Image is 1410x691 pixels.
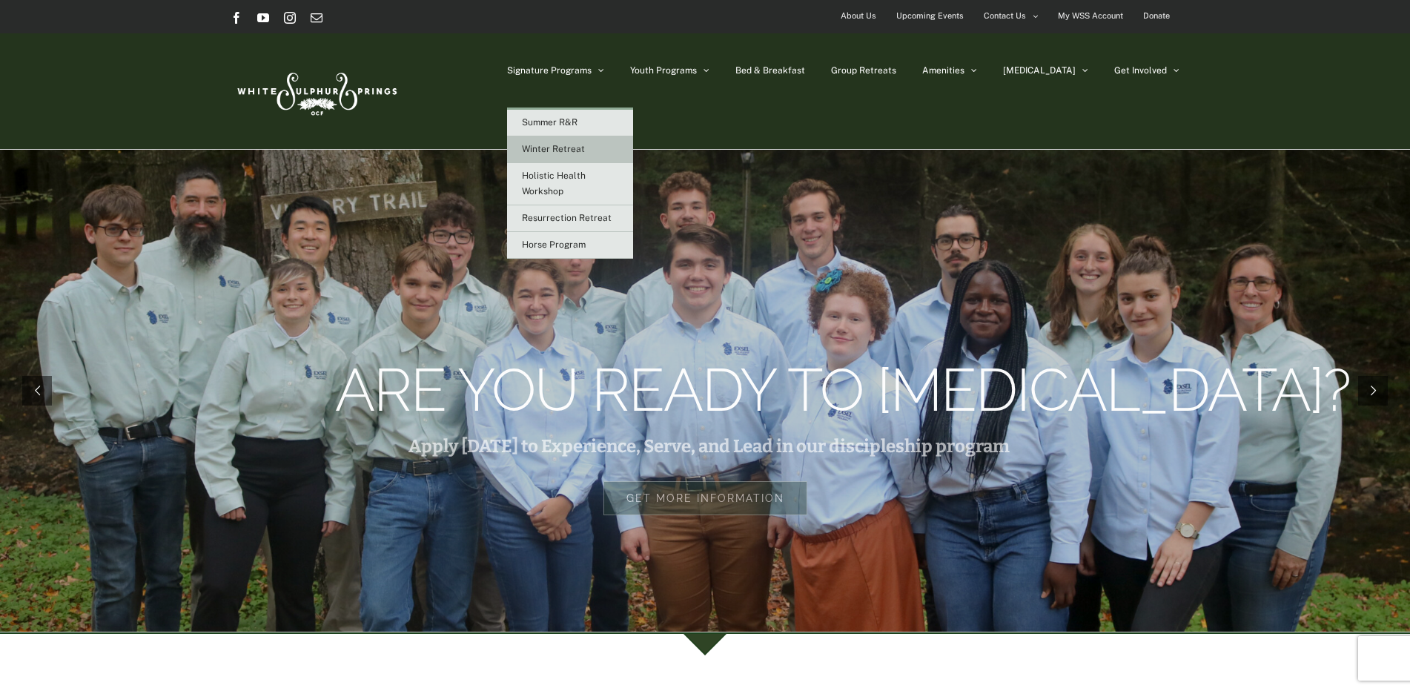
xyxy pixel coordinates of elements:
[522,117,577,128] span: Summer R&R
[1114,66,1167,75] span: Get Involved
[896,5,964,27] span: Upcoming Events
[841,5,876,27] span: About Us
[522,171,586,196] span: Holistic Health Workshop
[507,110,633,136] a: Summer R&R
[922,33,977,108] a: Amenities
[1143,5,1170,27] span: Donate
[231,56,401,126] img: White Sulphur Springs Logo
[408,438,1010,454] rs-layer: Apply [DATE] to Experience, Serve, and Lead in our discipleship program
[735,66,805,75] span: Bed & Breakfast
[507,205,633,232] a: Resurrection Retreat
[522,213,612,223] span: Resurrection Retreat
[507,66,592,75] span: Signature Programs
[831,66,896,75] span: Group Retreats
[984,5,1026,27] span: Contact Us
[335,374,1350,407] rs-layer: are you ready to [MEDICAL_DATA]?
[922,66,964,75] span: Amenities
[630,66,697,75] span: Youth Programs
[507,33,1179,108] nav: Main Menu
[1003,66,1076,75] span: [MEDICAL_DATA]
[1003,33,1088,108] a: [MEDICAL_DATA]
[735,33,805,108] a: Bed & Breakfast
[831,33,896,108] a: Group Retreats
[1058,5,1123,27] span: My WSS Account
[507,33,604,108] a: Signature Programs
[603,481,807,515] rs-layer: Get more information
[630,33,709,108] a: Youth Programs
[522,144,585,154] span: Winter Retreat
[522,239,586,250] span: Horse Program
[507,136,633,163] a: Winter Retreat
[507,232,633,259] a: Horse Program
[1114,33,1179,108] a: Get Involved
[507,163,633,205] a: Holistic Health Workshop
